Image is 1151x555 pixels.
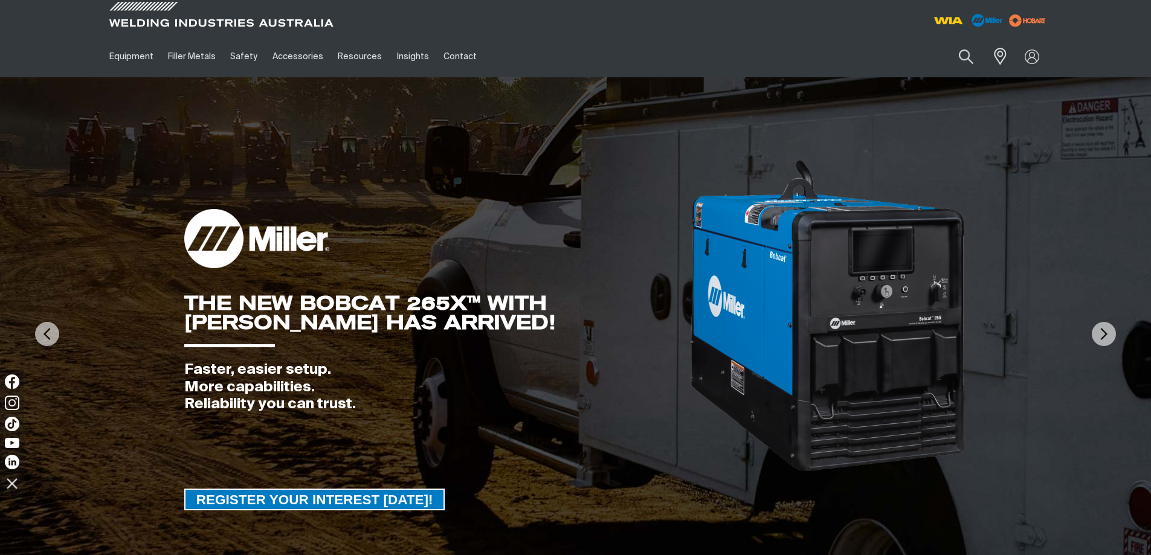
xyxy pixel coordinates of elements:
a: Filler Metals [161,36,223,77]
div: Faster, easier setup. More capabilities. Reliability you can trust. [184,361,689,413]
img: Instagram [5,396,19,410]
img: miller [1005,11,1049,30]
a: Contact [436,36,484,77]
img: LinkedIn [5,455,19,469]
a: Resources [330,36,389,77]
img: Facebook [5,374,19,389]
img: NextArrow [1092,322,1116,346]
div: THE NEW BOBCAT 265X™ WITH [PERSON_NAME] HAS ARRIVED! [184,294,689,332]
nav: Main [102,36,813,77]
img: PrevArrow [35,322,59,346]
span: REGISTER YOUR INTEREST [DATE]! [185,489,444,510]
img: hide socials [2,473,22,493]
a: Equipment [102,36,161,77]
a: REGISTER YOUR INTEREST TODAY! [184,489,445,510]
input: Product name or item number... [930,42,986,71]
img: YouTube [5,438,19,448]
img: TikTok [5,417,19,431]
button: Search products [946,42,987,71]
a: Accessories [265,36,330,77]
a: Insights [389,36,436,77]
a: Safety [223,36,265,77]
